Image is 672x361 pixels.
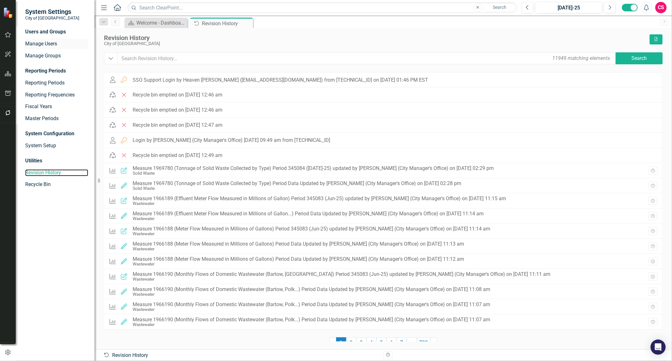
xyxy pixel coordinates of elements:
small: City of [GEOGRAPHIC_DATA] [25,15,79,20]
div: Measure 1966190 (Monthly Flows of Domestic Wastewater (Bartow, [GEOGRAPHIC_DATA]) Period 345083 (... [133,271,550,277]
div: Users and Groups [25,28,88,36]
a: Recycle Bin [25,181,88,188]
span: › [433,340,435,346]
div: Wastewater [133,322,490,327]
a: Reporting Frequencies [25,91,88,99]
div: Welcome - Dashboard [136,19,186,27]
input: Search Revision History... [118,52,617,64]
a: Welcome - Dashboard [126,19,186,27]
div: Measure 1969780 (Tonnage of Solid Waste Collected by Type) Period Data Updated by [PERSON_NAME] (... [133,181,461,186]
div: Wastewater [133,292,490,297]
div: Measure 1966190 (Monthly Flows of Domestic Wastewater (Bartow, Polk...) Period Data Updated by [P... [133,302,490,307]
div: Wastewater [133,262,464,266]
div: City of [GEOGRAPHIC_DATA] [104,41,646,46]
div: Recycle bin emptied on [DATE] 12:47 am [133,122,222,128]
a: 3 [356,337,366,348]
a: 2 [346,337,356,348]
div: Measure 1966189 (Effluent Meter Flow Measured in Millions of Gallon...) Period Data Updated by [P... [133,211,484,217]
button: [DATE]-25 [535,2,602,13]
div: Measure 1969780 (Tonnage of Solid Waste Collected by Type) Period 345084 ([DATE]-25) updated by [... [133,166,494,171]
div: Measure 1966189 (Effluent Meter Flow Measured in Millions of Gallon) Period 345083 (Jun-25) updat... [133,196,506,201]
div: Recycle bin emptied on [DATE] 12:46 am [133,107,222,113]
input: Search ClearPoint... [128,2,517,13]
div: Wastewater [133,277,550,282]
span: 1 [336,337,346,348]
div: [DATE]-25 [537,4,600,12]
a: Manage Users [25,40,88,48]
div: Revision History [104,34,646,41]
span: ‹ [332,340,334,346]
div: Revision History [202,20,251,27]
div: Recycle bin emptied on [DATE] 12:49 am [133,153,222,158]
a: Fiscal Years [25,103,88,110]
div: Wastewater [133,216,484,221]
div: Revision History [103,352,379,359]
span: Search [493,5,506,10]
a: 703 [417,337,431,348]
a: 5 [376,337,387,348]
a: 4 [366,337,376,348]
div: Utilities [25,157,88,165]
a: Master Periods [25,115,88,122]
span: System Settings [25,8,79,15]
div: Measure 1966188 (Meter Flow Measured in Millions of Gallons) Period Data Updated by [PERSON_NAME]... [133,241,464,247]
button: CS [655,2,667,13]
div: Wastewater [133,247,464,251]
div: Measure 1966190 (Monthly Flows of Domestic Wastewater (Bartow, Polk...) Period Data Updated by [P... [133,317,490,323]
div: Measure 1966188 (Meter Flow Measured in Millions of Gallons) Period Data Updated by [PERSON_NAME]... [133,256,464,262]
a: Reporting Periods [25,79,88,87]
div: System Configuration [25,130,88,137]
div: Recycle bin emptied on [DATE] 12:46 am [133,92,222,98]
a: Manage Groups [25,52,88,60]
div: Solid Waste [133,171,494,176]
a: Revision History [25,169,88,177]
div: Wastewater [133,231,490,236]
div: 11949 matching elements [551,53,612,64]
div: Measure 1966188 (Meter Flow Measured in Millions of Gallons) Period 345083 (Jun-25) updated by [P... [133,226,490,232]
div: Wastewater [133,307,490,312]
button: Search [616,52,663,64]
div: Login by [PERSON_NAME] (City Manager's Office) [DATE] 09:49 am from [TECHNICAL_ID] [133,137,330,143]
button: Search [484,3,515,12]
a: 7 [397,337,407,348]
div: Open Intercom Messenger [651,340,666,355]
div: Wastewater [133,201,506,206]
img: ClearPoint Strategy [3,7,14,18]
div: Reporting Periods [25,67,88,75]
div: Measure 1966190 (Monthly Flows of Domestic Wastewater (Bartow, Polk...) Period Data Updated by [P... [133,287,490,292]
div: Solid Waste [133,186,461,191]
div: SSO Support Login by Heaven [PERSON_NAME] ([EMAIL_ADDRESS][DOMAIN_NAME]) from [TECHNICAL_ID] on [... [133,77,428,83]
a: System Setup [25,142,88,149]
a: 6 [387,337,397,348]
